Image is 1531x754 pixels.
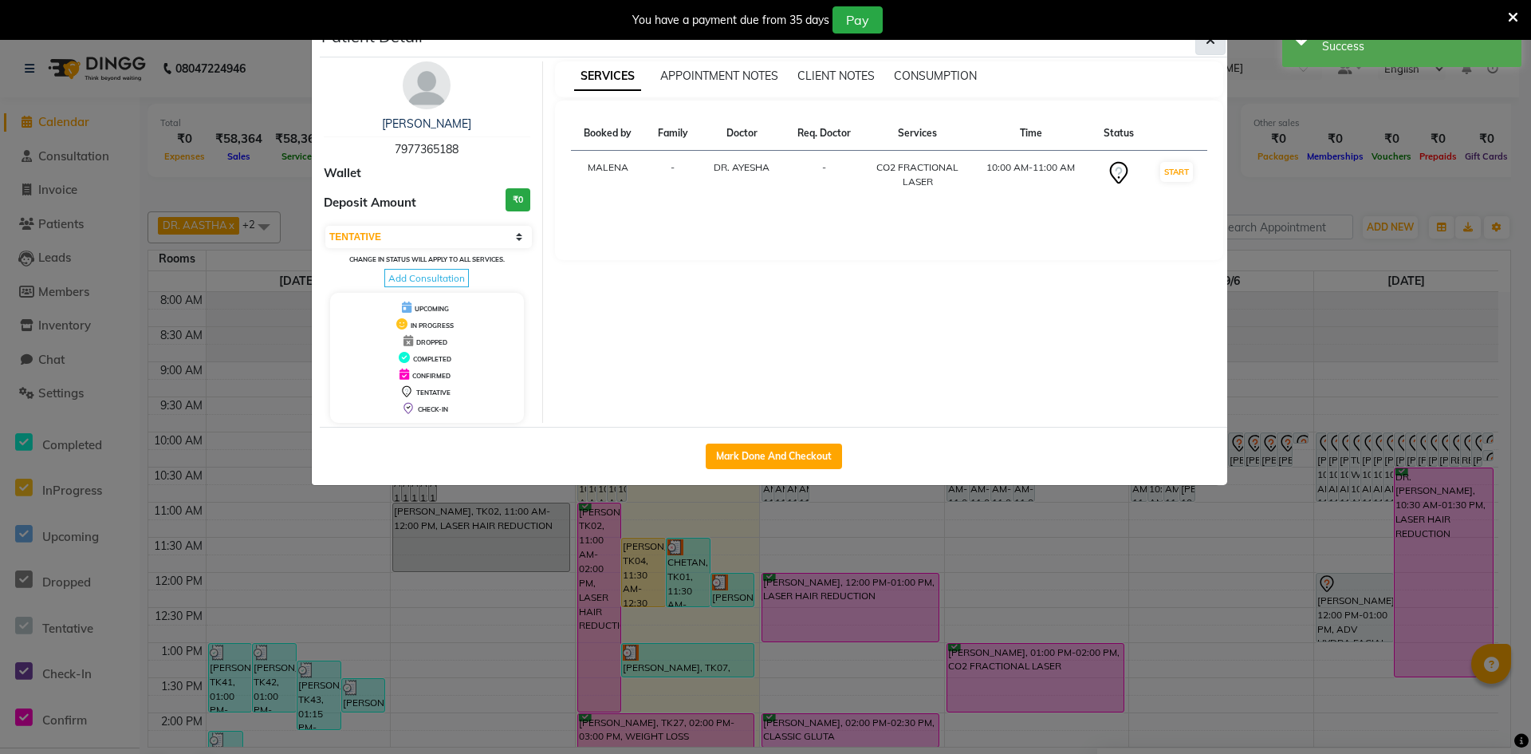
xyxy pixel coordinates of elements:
span: CLIENT NOTES [797,69,875,83]
td: - [784,151,864,199]
span: Add Consultation [384,269,469,287]
span: UPCOMING [415,305,449,313]
img: avatar [403,61,451,109]
button: Pay [832,6,883,34]
div: CO2 FRACTIONAL LASER [874,160,962,189]
span: IN PROGRESS [411,322,454,330]
span: 7977365188 [395,142,459,156]
span: Wallet [324,164,361,183]
span: CONSUMPTION [894,69,977,83]
span: TENTATIVE [416,389,451,397]
span: CHECK-IN [418,405,448,413]
h3: ₹0 [506,188,530,211]
div: You have a payment due from 35 days [632,12,829,29]
span: CONFIRMED [412,372,451,380]
th: Doctor [700,116,784,151]
small: Change in status will apply to all services. [349,255,505,263]
span: SERVICES [574,62,641,91]
button: START [1160,162,1193,182]
td: - [645,151,700,199]
button: Mark Done And Checkout [706,444,842,469]
th: Services [864,116,971,151]
a: [PERSON_NAME] [382,116,471,131]
td: 10:00 AM-11:00 AM [971,151,1091,199]
th: Booked by [571,116,646,151]
th: Status [1091,116,1146,151]
td: MALENA [571,151,646,199]
span: DR. AYESHA [714,161,769,173]
span: APPOINTMENT NOTES [660,69,778,83]
th: Req. Doctor [784,116,864,151]
span: COMPLETED [413,355,451,363]
th: Family [645,116,700,151]
span: DROPPED [416,338,447,346]
span: Deposit Amount [324,194,416,212]
div: Success [1322,38,1509,55]
th: Time [971,116,1091,151]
